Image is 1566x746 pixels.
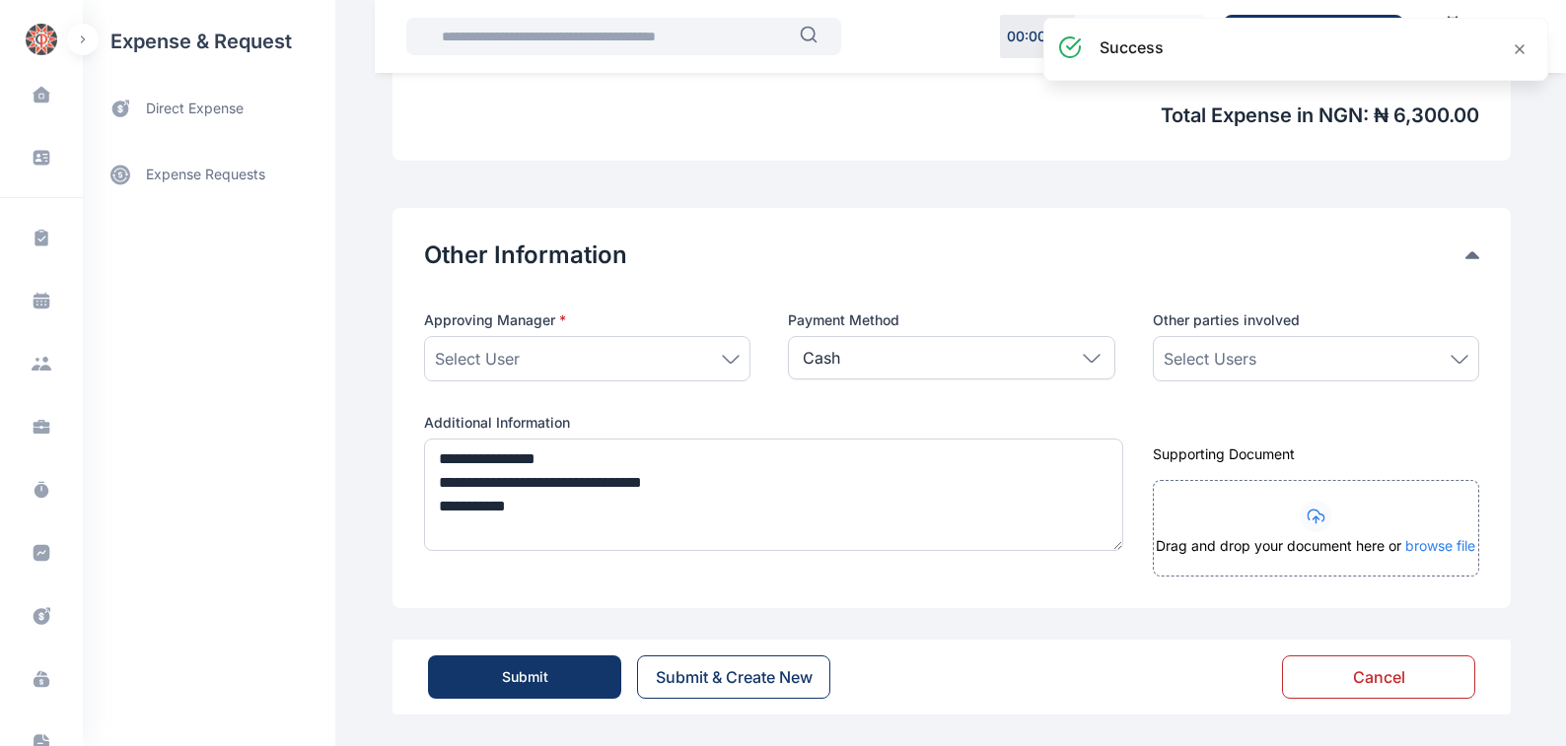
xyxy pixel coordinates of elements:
div: Other Information [424,239,1479,271]
span: Select User [435,347,520,371]
p: Cash [803,346,840,370]
a: Calendar [1419,7,1486,66]
div: expense requests [83,135,335,198]
button: Submit [428,655,621,699]
label: Payment Method [788,310,1114,330]
label: Additional Information [424,413,1115,433]
span: Select Users [1164,347,1256,371]
span: Approving Manager [424,310,566,330]
div: Drag and drop your document here or [1154,536,1478,576]
span: Other parties involved [1153,310,1300,330]
div: Submit [502,667,548,687]
p: 00 : 00 : 00 [1007,27,1068,46]
button: Submit & Create New [637,655,830,699]
span: direct expense [146,99,244,119]
span: browse file [1405,537,1475,554]
span: Total Expense in NGN : ₦ 6,300.00 [424,102,1479,129]
a: direct expense [83,83,335,135]
h3: success [1100,35,1164,59]
button: Cancel [1282,655,1475,699]
a: expense requests [83,151,335,198]
div: Supporting Document [1153,444,1479,464]
button: Other Information [424,239,1465,271]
